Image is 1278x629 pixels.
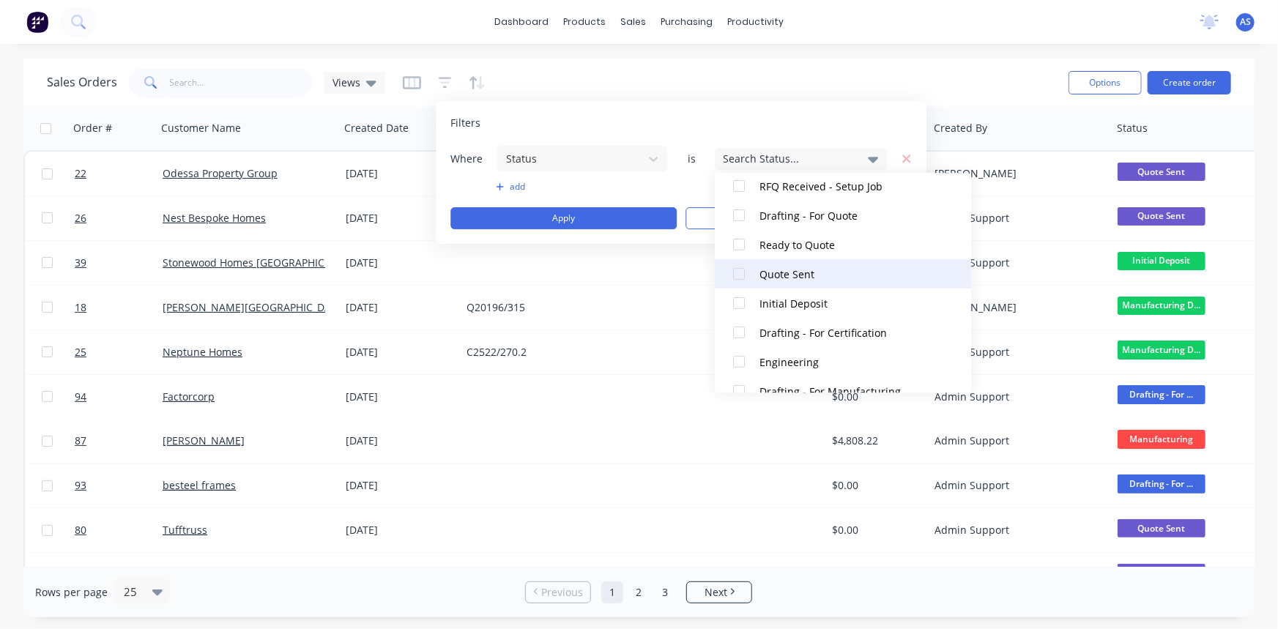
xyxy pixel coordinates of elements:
[163,256,357,269] a: Stonewood Homes [GEOGRAPHIC_DATA]
[75,419,163,463] a: 87
[75,211,86,226] span: 26
[75,553,163,597] a: 81
[75,330,163,374] a: 25
[1069,71,1142,94] button: Options
[759,354,935,370] div: Engineering
[163,433,245,447] a: [PERSON_NAME]
[935,433,1097,448] div: Admin Support
[1240,15,1251,29] span: AS
[1118,207,1205,226] span: Quote Sent
[935,345,1097,360] div: Admin Support
[715,230,971,259] button: Ready to Quote
[346,523,455,537] div: [DATE]
[759,179,935,194] div: RFQ Received - Setup Job
[496,181,668,193] button: add
[75,286,163,330] a: 18
[556,11,613,33] div: products
[526,585,590,600] a: Previous page
[715,171,971,201] button: RFQ Received - Setup Job
[346,345,455,360] div: [DATE]
[519,581,758,603] ul: Pagination
[832,478,918,493] div: $0.00
[759,267,935,282] div: Quote Sent
[686,207,912,229] button: Clear
[759,296,935,311] div: Initial Deposit
[677,152,706,166] span: is
[467,300,629,315] div: Q20196/315
[163,300,361,314] a: [PERSON_NAME][GEOGRAPHIC_DATA] Co
[1118,474,1205,493] span: Drafting - For ...
[346,478,455,493] div: [DATE]
[628,581,650,603] a: Page 2
[723,151,855,166] div: Search Status...
[705,585,727,600] span: Next
[75,300,86,315] span: 18
[1118,564,1205,582] span: Quote Sent
[75,152,163,196] a: 22
[935,300,1097,315] div: [PERSON_NAME]
[935,256,1097,270] div: Admin Support
[1118,519,1205,537] span: Quote Sent
[935,211,1097,226] div: Admin Support
[450,152,494,166] span: Where
[75,345,86,360] span: 25
[487,11,556,33] a: dashboard
[170,68,313,97] input: Search...
[1117,121,1148,135] div: Status
[759,384,935,399] div: Drafting - For Manufacturing
[75,256,86,270] span: 39
[47,75,117,89] h1: Sales Orders
[75,464,163,507] a: 93
[163,166,278,180] a: Odessa Property Group
[75,523,86,537] span: 80
[715,347,971,376] button: Engineering
[715,318,971,347] button: Drafting - For Certification
[1118,385,1205,403] span: Drafting - For ...
[1118,163,1205,181] span: Quote Sent
[935,390,1097,404] div: Admin Support
[759,208,935,223] div: Drafting - For Quote
[75,390,86,404] span: 94
[161,121,241,135] div: Customer Name
[75,433,86,448] span: 87
[934,121,987,135] div: Created By
[715,259,971,289] button: Quote Sent
[653,11,720,33] div: purchasing
[832,523,918,537] div: $0.00
[75,478,86,493] span: 93
[1148,71,1231,94] button: Create order
[715,289,971,318] button: Initial Deposit
[935,478,1097,493] div: Admin Support
[346,256,455,270] div: [DATE]
[1118,430,1205,448] span: Manufacturing
[832,433,918,448] div: $4,808.22
[346,166,455,181] div: [DATE]
[450,207,677,229] button: Apply
[687,585,751,600] a: Next page
[450,116,480,130] span: Filters
[1118,252,1205,270] span: Initial Deposit
[935,166,1097,181] div: [PERSON_NAME]
[163,523,207,537] a: Tufftruss
[26,11,48,33] img: Factory
[1118,297,1205,315] span: Manufacturing D...
[720,11,791,33] div: productivity
[832,390,918,404] div: $0.00
[759,325,935,340] div: Drafting - For Certification
[715,376,971,406] button: Drafting - For Manufacturing
[601,581,623,603] a: Page 1 is your current page
[163,211,266,225] a: Nest Bespoke Homes
[75,241,163,285] a: 39
[715,201,971,230] button: Drafting - For Quote
[1118,340,1205,359] span: Manufacturing D...
[759,237,935,253] div: Ready to Quote
[935,523,1097,537] div: Admin Support
[344,121,409,135] div: Created Date
[467,345,629,360] div: C2522/270.2
[163,390,215,403] a: Factorcorp
[75,196,163,240] a: 26
[35,585,108,600] span: Rows per page
[75,375,163,419] a: 94
[346,211,455,226] div: [DATE]
[613,11,653,33] div: sales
